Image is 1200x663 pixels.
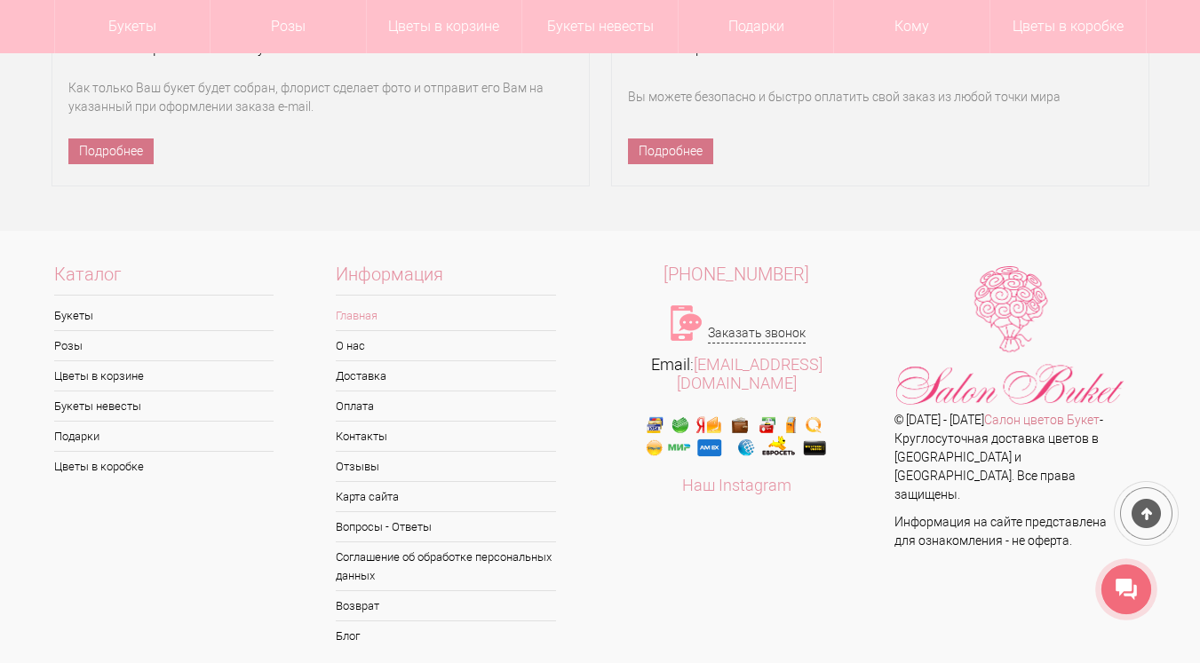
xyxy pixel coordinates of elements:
[336,422,556,451] a: Контакты
[336,331,556,360] a: О нас
[54,391,274,421] a: Букеты невесты
[894,413,1103,501] span: © [DATE] - [DATE] - Круглосуточная доставка цветов в [GEOGRAPHIC_DATA] и [GEOGRAPHIC_DATA]. Все п...
[336,301,556,330] a: Главная
[708,324,806,343] a: Заказать звонок
[54,422,274,451] a: Подарки
[68,138,154,164] a: Подробнее
[336,512,556,541] a: Вопросы - Ответы
[628,88,1061,107] span: Вы можете безопасно и быстро оплатить свой заказ из любой точки мира
[336,591,556,620] a: Возврат
[54,301,274,330] a: Букеты
[628,138,713,164] a: Подробнее
[54,361,274,391] a: Цветы в корзине
[600,355,874,392] div: Email:
[336,265,556,296] span: Информация
[664,264,809,285] span: [PHONE_NUMBER]
[336,452,556,481] a: Отзывы
[894,515,1107,548] span: Информация на сайте представлена для ознакомления - не оферта.
[336,621,556,651] a: Блог
[984,413,1100,427] a: Салон цветов Букет
[54,331,274,360] a: Розы
[682,476,791,494] a: Наш Instagram
[336,542,556,590] a: Соглашение об обработке персональных данных
[677,355,823,392] a: [EMAIL_ADDRESS][DOMAIN_NAME]
[600,265,874,284] a: [PHONE_NUMBER]
[68,79,573,116] span: Как только Ваш букет будет собран, флорист сделает фото и отправит его Вам на указанный при оформ...
[54,452,274,481] a: Цветы в коробке
[894,265,1125,411] img: Цветы Нижний Новгород
[336,482,556,511] a: Карта сайта
[336,361,556,391] a: Доставка
[336,391,556,421] a: Оплата
[54,265,274,296] span: Каталог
